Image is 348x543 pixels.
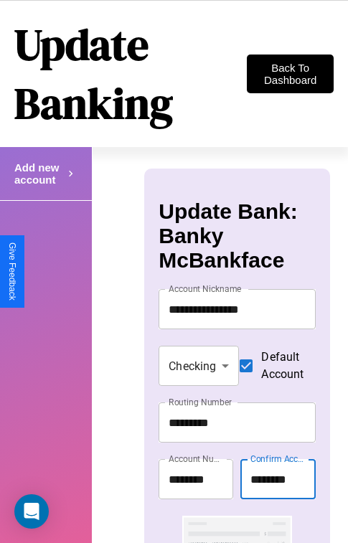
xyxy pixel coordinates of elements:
label: Account Number [169,453,226,465]
div: Checking [159,346,239,386]
button: Back To Dashboard [247,55,334,93]
h3: Update Bank: Banky McBankface [159,199,315,273]
h4: Add new account [14,161,65,186]
span: Default Account [261,349,304,383]
label: Account Nickname [169,283,242,295]
label: Routing Number [169,396,232,408]
div: Open Intercom Messenger [14,494,49,529]
label: Confirm Account Number [250,453,308,465]
h1: Update Banking [14,15,247,133]
div: Give Feedback [7,242,17,301]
